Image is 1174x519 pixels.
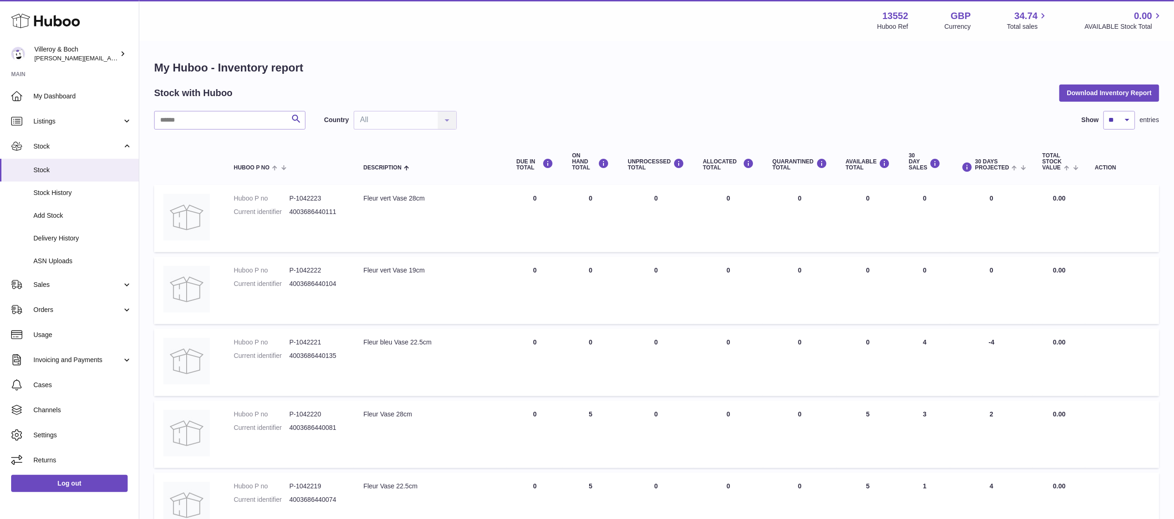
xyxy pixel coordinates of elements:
span: [PERSON_NAME][EMAIL_ADDRESS][PERSON_NAME][DOMAIN_NAME] [34,54,236,62]
div: Fleur vert Vase 28cm [363,194,498,203]
span: Orders [33,305,122,314]
td: 5 [837,401,900,468]
dd: 4003686440081 [289,423,345,432]
td: 0 [837,185,900,252]
dt: Huboo P no [234,410,290,419]
div: Villeroy & Boch [34,45,118,63]
dt: Current identifier [234,279,290,288]
span: Add Stock [33,211,132,220]
td: 0 [618,401,694,468]
span: Settings [33,431,132,440]
dd: 4003686440074 [289,495,345,504]
span: My Dashboard [33,92,132,101]
a: 34.74 Total sales [1007,10,1048,31]
span: Total sales [1007,22,1048,31]
td: 0 [694,401,763,468]
span: Returns [33,456,132,465]
td: 0 [618,257,694,324]
span: 0 [798,410,802,418]
span: 0 [798,338,802,346]
dt: Current identifier [234,208,290,216]
div: Currency [945,22,971,31]
td: 2 [950,401,1033,468]
td: 0 [950,185,1033,252]
td: 0 [618,329,694,396]
td: 0 [507,401,563,468]
td: 0 [507,257,563,324]
span: 30 DAYS PROJECTED [975,159,1009,171]
span: Huboo P no [234,165,270,171]
dd: P-1042220 [289,410,345,419]
dt: Current identifier [234,423,290,432]
span: Stock [33,166,132,175]
td: 0 [694,185,763,252]
label: Show [1082,116,1099,124]
dd: 4003686440135 [289,351,345,360]
dt: Current identifier [234,495,290,504]
div: Huboo Ref [877,22,908,31]
span: entries [1140,116,1159,124]
span: 0.00 [1053,338,1065,346]
span: 0.00 [1053,195,1065,202]
span: Stock History [33,188,132,197]
td: 0 [694,329,763,396]
span: Usage [33,331,132,339]
a: 0.00 AVAILABLE Stock Total [1084,10,1163,31]
td: 0 [900,257,950,324]
span: Channels [33,406,132,415]
span: 0.00 [1053,410,1065,418]
span: Sales [33,280,122,289]
td: -4 [950,329,1033,396]
td: 0 [837,329,900,396]
dd: P-1042222 [289,266,345,275]
div: Fleur bleu Vase 22.5cm [363,338,498,347]
div: UNPROCESSED Total [628,158,684,171]
span: 0 [798,482,802,490]
td: 4 [900,329,950,396]
dt: Huboo P no [234,482,290,491]
span: 0.00 [1053,266,1065,274]
span: Invoicing and Payments [33,356,122,364]
button: Download Inventory Report [1059,84,1159,101]
td: 0 [563,329,618,396]
span: 0.00 [1053,482,1065,490]
td: 0 [563,257,618,324]
div: ON HAND Total [572,153,609,171]
span: ASN Uploads [33,257,132,266]
span: 0.00 [1134,10,1152,22]
dt: Huboo P no [234,266,290,275]
dd: 4003686440111 [289,208,345,216]
strong: 13552 [882,10,908,22]
div: AVAILABLE Total [846,158,890,171]
dt: Huboo P no [234,194,290,203]
div: Fleur vert Vase 19cm [363,266,498,275]
span: 34.74 [1014,10,1038,22]
dd: P-1042221 [289,338,345,347]
div: 30 DAY SALES [909,153,941,171]
div: ALLOCATED Total [703,158,754,171]
a: Log out [11,475,128,492]
dd: P-1042219 [289,482,345,491]
td: 0 [563,185,618,252]
h1: My Huboo - Inventory report [154,60,1159,75]
td: 5 [563,401,618,468]
span: Cases [33,381,132,389]
td: 0 [900,185,950,252]
img: product image [163,410,210,456]
span: Listings [33,117,122,126]
td: 0 [618,185,694,252]
h2: Stock with Huboo [154,87,233,99]
div: Fleur Vase 28cm [363,410,498,419]
label: Country [324,116,349,124]
td: 0 [507,329,563,396]
dt: Current identifier [234,351,290,360]
dt: Huboo P no [234,338,290,347]
dd: 4003686440104 [289,279,345,288]
div: Fleur Vase 22.5cm [363,482,498,491]
td: 0 [950,257,1033,324]
span: 0 [798,195,802,202]
span: Description [363,165,402,171]
span: Total stock value [1042,153,1062,171]
img: product image [163,338,210,384]
img: product image [163,266,210,312]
